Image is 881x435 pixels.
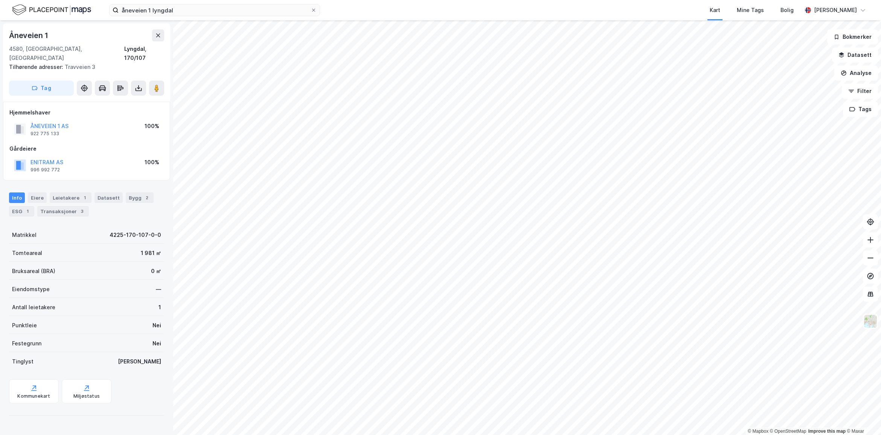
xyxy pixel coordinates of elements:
[110,230,161,240] div: 4225-170-107-0-0
[832,47,878,63] button: Datasett
[12,339,41,348] div: Festegrunn
[9,81,74,96] button: Tag
[12,321,37,330] div: Punktleie
[12,267,55,276] div: Bruksareal (BRA)
[28,192,47,203] div: Eiere
[780,6,794,15] div: Bolig
[9,108,164,117] div: Hjemmelshaver
[827,29,878,44] button: Bokmerker
[710,6,720,15] div: Kart
[814,6,857,15] div: [PERSON_NAME]
[145,122,159,131] div: 100%
[118,357,161,366] div: [PERSON_NAME]
[73,393,100,399] div: Miljøstatus
[748,429,768,434] a: Mapbox
[12,249,42,258] div: Tomteareal
[152,339,161,348] div: Nei
[24,208,31,215] div: 1
[156,285,161,294] div: —
[78,208,86,215] div: 3
[737,6,764,15] div: Mine Tags
[9,192,25,203] div: Info
[151,267,161,276] div: 0 ㎡
[843,399,881,435] div: Kontrollprogram for chat
[12,303,55,312] div: Antall leietakere
[81,194,88,201] div: 1
[863,314,878,328] img: Z
[30,167,60,173] div: 996 992 772
[770,429,806,434] a: OpenStreetMap
[12,3,91,17] img: logo.f888ab2527a4732fd821a326f86c7f29.svg
[12,285,50,294] div: Eiendomstype
[126,192,154,203] div: Bygg
[12,357,34,366] div: Tinglyst
[124,44,164,63] div: Lyngdal, 170/107
[37,206,89,217] div: Transaksjoner
[159,303,161,312] div: 1
[50,192,91,203] div: Leietakere
[9,29,50,41] div: Åneveien 1
[145,158,159,167] div: 100%
[834,66,878,81] button: Analyse
[9,144,164,153] div: Gårdeiere
[9,44,124,63] div: 4580, [GEOGRAPHIC_DATA], [GEOGRAPHIC_DATA]
[30,131,59,137] div: 922 775 133
[9,63,158,72] div: Travveien 3
[842,84,878,99] button: Filter
[9,206,34,217] div: ESG
[143,194,151,201] div: 2
[95,192,123,203] div: Datasett
[119,5,311,16] input: Søk på adresse, matrikkel, gårdeiere, leietakere eller personer
[17,393,50,399] div: Kommunekart
[843,399,881,435] iframe: Chat Widget
[12,230,37,240] div: Matrikkel
[152,321,161,330] div: Nei
[808,429,846,434] a: Improve this map
[843,102,878,117] button: Tags
[141,249,161,258] div: 1 981 ㎡
[9,64,65,70] span: Tilhørende adresser:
